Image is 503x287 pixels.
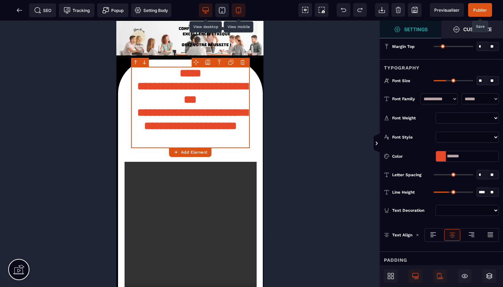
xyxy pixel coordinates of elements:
span: SEO [34,7,51,14]
div: Typography [380,59,503,72]
p: Text Align [384,232,412,238]
span: Font Size [392,78,410,83]
div: Font Family [392,95,417,102]
span: Desktop Only [409,269,422,283]
span: Letter Spacing [392,172,422,178]
span: Popup [102,7,124,14]
span: Publier [473,8,487,13]
span: Open Layers [482,269,496,283]
span: Mobile Only [433,269,447,283]
div: Font Style [392,134,433,141]
span: Setting Body [134,7,168,14]
span: Screenshot [315,3,328,17]
span: Hide/Show Block [458,269,472,283]
div: Padding [380,251,503,264]
span: Open Blocks [384,269,398,283]
img: loading [416,233,419,237]
span: Open Style Manager [441,21,503,38]
button: Add Element [169,147,211,157]
strong: Customize [463,27,492,32]
div: Font Weight [392,115,433,121]
strong: Add Element [181,150,207,155]
span: View components [298,3,312,17]
div: Text Decoration [392,207,433,214]
span: Margin Top [392,44,415,49]
span: Tracking [64,7,90,14]
strong: Settings [404,27,428,32]
span: Line Height [392,190,415,195]
span: Settings [380,21,441,38]
span: Preview [430,3,464,17]
span: Previsualiser [434,8,460,13]
div: Color [392,153,433,160]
